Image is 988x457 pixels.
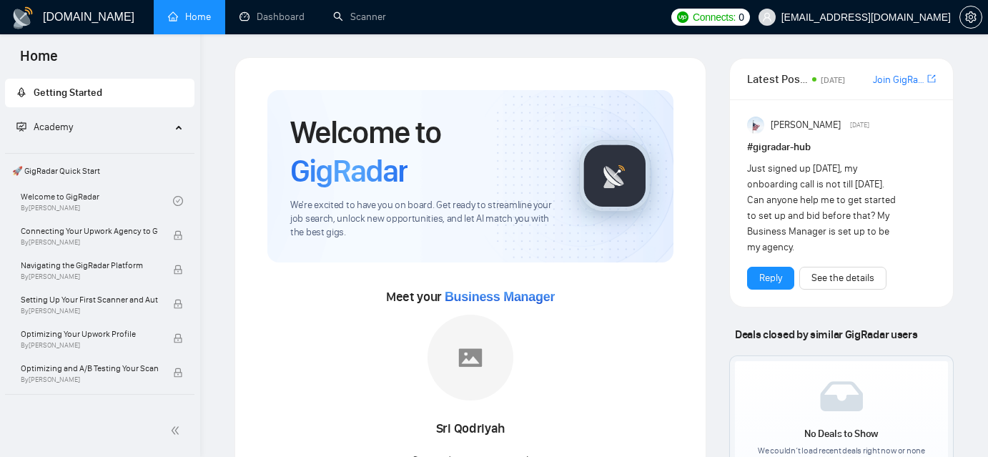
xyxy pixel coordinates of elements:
[804,428,879,440] span: No Deals to Show
[729,322,923,347] span: Deals closed by similar GigRadar users
[21,307,158,315] span: By [PERSON_NAME]
[759,270,782,286] a: Reply
[386,289,555,305] span: Meet your
[173,333,183,343] span: lock
[927,73,936,84] span: export
[173,265,183,275] span: lock
[821,75,845,85] span: [DATE]
[21,361,158,375] span: Optimizing and A/B Testing Your Scanner for Better Results
[21,293,158,307] span: Setting Up Your First Scanner and Auto-Bidder
[747,70,808,88] span: Latest Posts from the GigRadar Community
[693,9,736,25] span: Connects:
[811,270,874,286] a: See the details
[21,185,173,217] a: Welcome to GigRadarBy[PERSON_NAME]
[173,196,183,206] span: check-circle
[850,119,869,132] span: [DATE]
[747,139,936,155] h1: # gigradar-hub
[6,157,193,185] span: 🚀 GigRadar Quick Start
[173,299,183,309] span: lock
[16,121,73,133] span: Academy
[333,11,386,23] a: searchScanner
[799,267,886,290] button: See the details
[9,46,69,76] span: Home
[290,199,556,240] span: We're excited to have you on board. Get ready to streamline your job search, unlock new opportuni...
[762,12,772,22] span: user
[771,117,841,133] span: [PERSON_NAME]
[16,122,26,132] span: fund-projection-screen
[173,230,183,240] span: lock
[873,72,924,88] a: Join GigRadar Slack Community
[21,327,158,341] span: Optimizing Your Upwork Profile
[392,417,549,441] div: Sri Qodriyah
[21,238,158,247] span: By [PERSON_NAME]
[747,267,794,290] button: Reply
[170,423,184,438] span: double-left
[21,258,158,272] span: Navigating the GigRadar Platform
[34,121,73,133] span: Academy
[939,408,974,443] iframe: Intercom live chat
[11,6,34,29] img: logo
[445,290,555,304] span: Business Manager
[21,375,158,384] span: By [PERSON_NAME]
[820,381,863,411] img: empty-box
[21,224,158,238] span: Connecting Your Upwork Agency to GigRadar
[959,6,982,29] button: setting
[428,315,513,401] img: placeholder.png
[290,113,556,190] h1: Welcome to
[738,9,744,25] span: 0
[290,152,407,190] span: GigRadar
[927,72,936,86] a: export
[6,398,193,426] span: 👑 Agency Success with GigRadar
[747,117,764,134] img: Anisuzzaman Khan
[960,11,982,23] span: setting
[34,87,102,99] span: Getting Started
[579,140,651,212] img: gigradar-logo.png
[168,11,211,23] a: homeHome
[959,11,982,23] a: setting
[747,161,898,255] div: Just signed up [DATE], my onboarding call is not till [DATE]. Can anyone help me to get started t...
[239,11,305,23] a: dashboardDashboard
[5,79,194,107] li: Getting Started
[16,87,26,97] span: rocket
[677,11,688,23] img: upwork-logo.png
[173,368,183,378] span: lock
[21,341,158,350] span: By [PERSON_NAME]
[21,272,158,281] span: By [PERSON_NAME]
